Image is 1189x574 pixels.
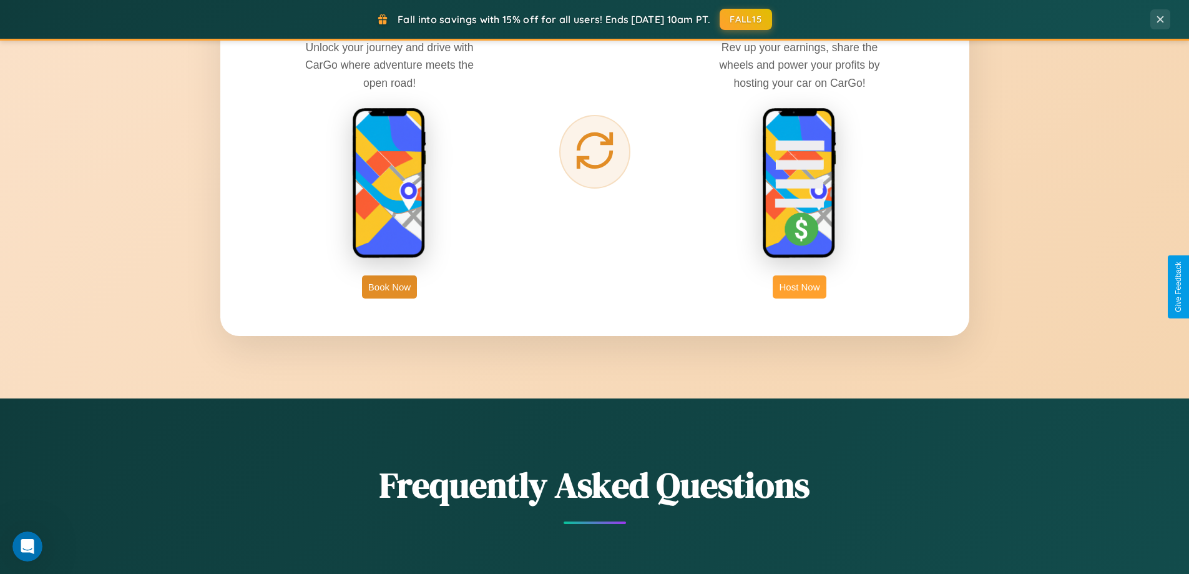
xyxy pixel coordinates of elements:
h2: Frequently Asked Questions [220,461,969,509]
img: rent phone [352,107,427,260]
div: Give Feedback [1174,262,1183,312]
p: Rev up your earnings, share the wheels and power your profits by hosting your car on CarGo! [706,39,893,91]
p: Unlock your journey and drive with CarGo where adventure meets the open road! [296,39,483,91]
button: FALL15 [720,9,772,30]
button: Book Now [362,275,417,299]
img: host phone [762,107,837,260]
iframe: Intercom live chat [12,532,42,562]
button: Host Now [773,275,826,299]
span: Fall into savings with 15% off for all users! Ends [DATE] 10am PT. [398,13,710,26]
